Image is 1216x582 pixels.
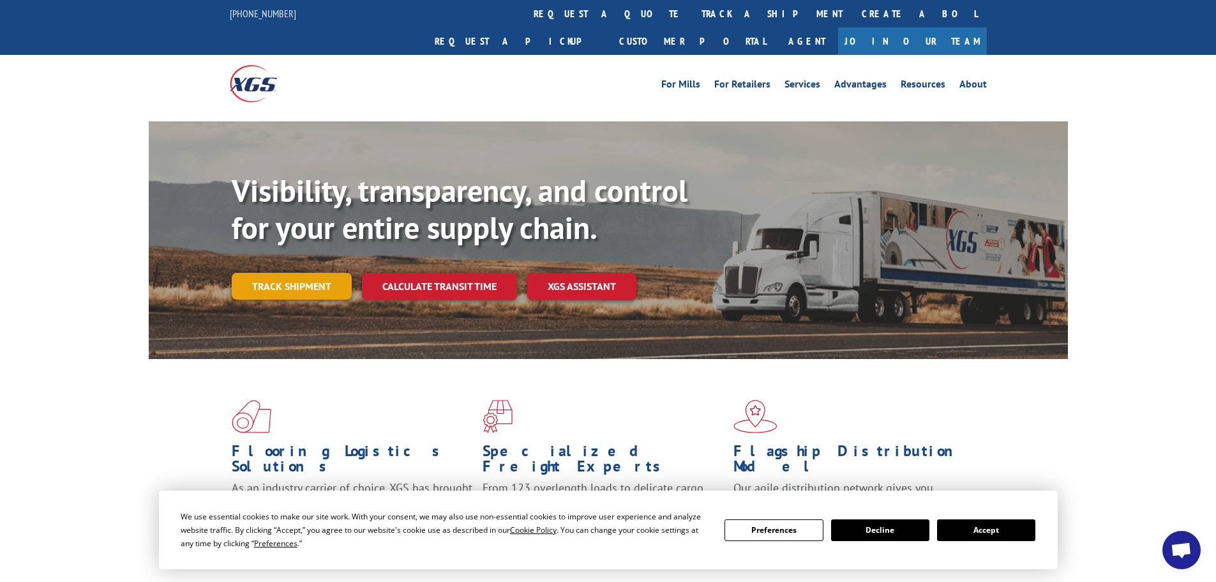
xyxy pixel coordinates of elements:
a: Advantages [834,79,887,93]
p: From 123 overlength loads to delicate cargo, our experienced staff knows the best way to move you... [483,480,724,537]
a: Open chat [1162,531,1201,569]
img: xgs-icon-focused-on-flooring-red [483,400,513,433]
a: For Mills [661,79,700,93]
a: About [959,79,987,93]
a: Join Our Team [838,27,987,55]
span: Cookie Policy [510,525,557,535]
div: We use essential cookies to make our site work. With your consent, we may also use non-essential ... [181,510,709,550]
h1: Flagship Distribution Model [733,443,975,480]
span: As an industry carrier of choice, XGS has brought innovation and dedication to flooring logistics... [232,480,472,526]
a: Track shipment [232,273,352,300]
img: xgs-icon-flagship-distribution-model-red [733,400,777,433]
img: xgs-icon-total-supply-chain-intelligence-red [232,400,271,433]
a: XGS ASSISTANT [527,273,636,300]
a: Calculate transit time [362,273,517,300]
a: [PHONE_NUMBER] [230,7,296,20]
h1: Specialized Freight Experts [483,443,724,480]
b: Visibility, transparency, and control for your entire supply chain. [232,171,687,247]
div: Cookie Consent Prompt [159,491,1058,569]
button: Decline [831,519,929,541]
span: Our agile distribution network gives you nationwide inventory management on demand. [733,480,968,510]
button: Preferences [724,519,823,541]
a: Request a pickup [425,27,610,55]
a: For Retailers [714,79,770,93]
span: Preferences [254,538,297,549]
a: Services [784,79,820,93]
h1: Flooring Logistics Solutions [232,443,473,480]
button: Accept [937,519,1035,541]
a: Agent [776,27,838,55]
a: Resources [901,79,945,93]
a: Customer Portal [610,27,776,55]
